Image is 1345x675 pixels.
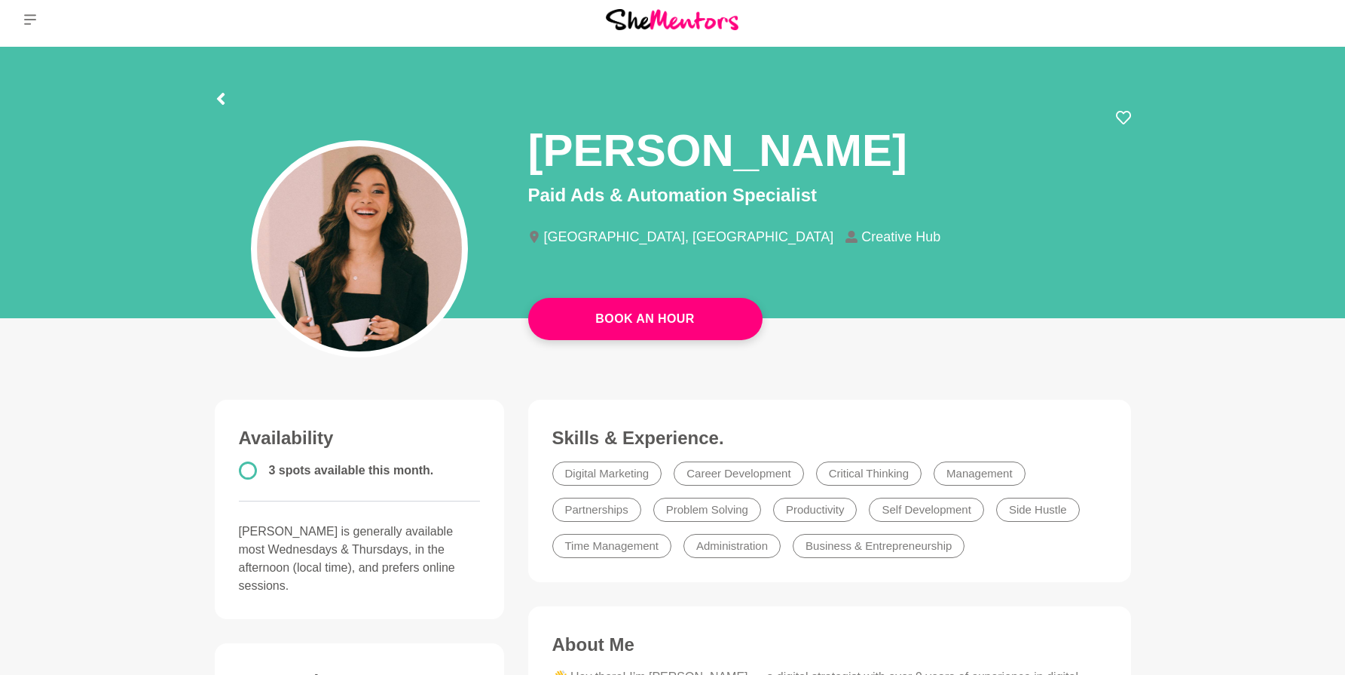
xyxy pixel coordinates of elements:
[552,634,1107,656] h3: About Me
[269,464,434,477] span: 3 spots available this month.
[606,9,738,29] img: She Mentors Logo
[239,523,480,595] p: [PERSON_NAME] is generally available most Wednesdays & Thursdays, in the afternoon (local time), ...
[845,230,952,244] li: Creative Hub
[552,427,1107,449] h3: Skills & Experience.
[528,230,846,244] li: [GEOGRAPHIC_DATA], [GEOGRAPHIC_DATA]
[528,182,1131,209] p: Paid Ads & Automation Specialist
[239,427,480,449] h3: Availability
[1291,2,1327,38] img: Darby Lyndon
[528,298,763,340] a: Book An Hour
[528,122,907,179] h1: [PERSON_NAME]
